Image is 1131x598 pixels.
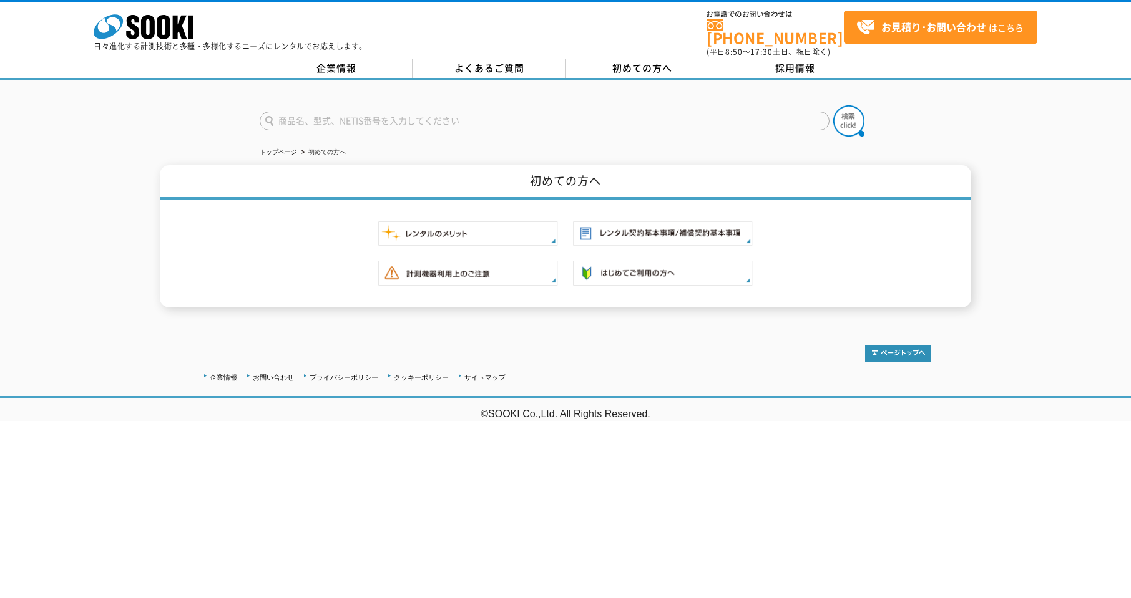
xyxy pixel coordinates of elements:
[573,261,753,285] img: 初めての方へ
[253,374,294,381] a: お問い合わせ
[707,11,844,18] span: お電話でのお問い合わせは
[464,374,506,381] a: サイトマップ
[881,19,986,34] strong: お見積り･お問い合わせ
[260,148,297,155] a: トップページ
[844,11,1037,44] a: お見積り･お問い合わせはこちら
[378,221,558,246] img: レンタルのメリット
[299,146,346,159] li: 初めての方へ
[718,59,871,78] a: 採用情報
[160,165,971,200] h1: 初めての方へ
[260,59,413,78] a: 企業情報
[94,42,367,50] p: 日々進化する計測技術と多種・多様化するニーズにレンタルでお応えします。
[260,112,830,130] input: 商品名、型式、NETIS番号を入力してください
[856,18,1024,37] span: はこちら
[750,46,773,57] span: 17:30
[707,46,830,57] span: (平日 ～ 土日、祝日除く)
[865,345,931,362] img: トップページへ
[725,46,743,57] span: 8:50
[378,261,558,285] img: 計測機器ご利用上のご注意
[612,61,672,75] span: 初めての方へ
[310,374,378,381] a: プライバシーポリシー
[707,19,844,45] a: [PHONE_NUMBER]
[573,221,753,246] img: レンタル契約基本事項／補償契約基本事項
[210,374,237,381] a: 企業情報
[565,59,718,78] a: 初めての方へ
[394,374,449,381] a: クッキーポリシー
[833,105,864,137] img: btn_search.png
[413,59,565,78] a: よくあるご質問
